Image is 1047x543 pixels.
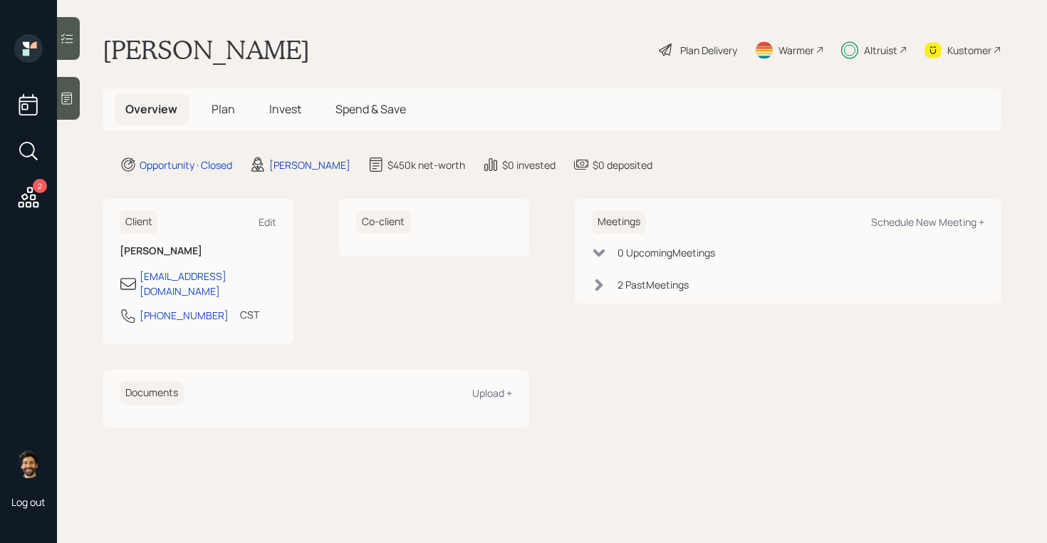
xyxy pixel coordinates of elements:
[140,157,232,172] div: Opportunity · Closed
[240,307,259,322] div: CST
[33,179,47,193] div: 2
[356,210,410,234] h6: Co-client
[871,215,984,229] div: Schedule New Meeting +
[502,157,556,172] div: $0 invested
[269,101,301,117] span: Invest
[140,269,276,299] div: [EMAIL_ADDRESS][DOMAIN_NAME]
[947,43,991,58] div: Kustomer
[472,386,512,400] div: Upload +
[618,245,715,260] div: 0 Upcoming Meeting s
[11,495,46,509] div: Log out
[387,157,465,172] div: $450k net-worth
[778,43,814,58] div: Warmer
[592,210,646,234] h6: Meetings
[864,43,897,58] div: Altruist
[140,308,229,323] div: [PHONE_NUMBER]
[103,34,310,66] h1: [PERSON_NAME]
[618,277,689,292] div: 2 Past Meeting s
[212,101,235,117] span: Plan
[593,157,652,172] div: $0 deposited
[680,43,737,58] div: Plan Delivery
[120,245,276,257] h6: [PERSON_NAME]
[120,210,158,234] h6: Client
[269,157,350,172] div: [PERSON_NAME]
[259,215,276,229] div: Edit
[335,101,406,117] span: Spend & Save
[120,381,184,405] h6: Documents
[125,101,177,117] span: Overview
[14,450,43,478] img: eric-schwartz-headshot.png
